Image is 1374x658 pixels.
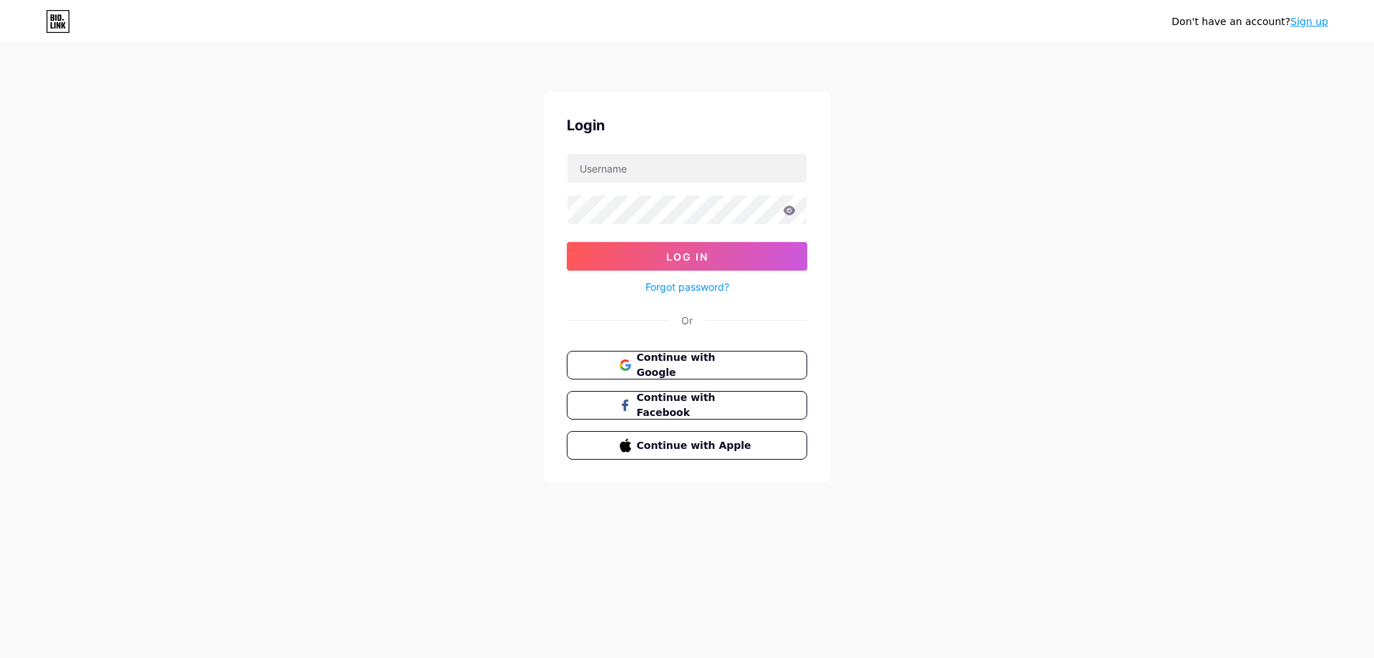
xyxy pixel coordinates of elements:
[567,242,807,271] button: Log In
[681,313,693,328] div: Or
[567,351,807,379] button: Continue with Google
[567,115,807,136] div: Login
[637,390,755,420] span: Continue with Facebook
[567,431,807,460] button: Continue with Apple
[645,279,729,294] a: Forgot password?
[1290,16,1328,27] a: Sign up
[567,154,807,183] input: Username
[637,350,755,380] span: Continue with Google
[666,251,708,263] span: Log In
[567,391,807,420] button: Continue with Facebook
[1171,14,1328,29] div: Don't have an account?
[637,438,755,453] span: Continue with Apple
